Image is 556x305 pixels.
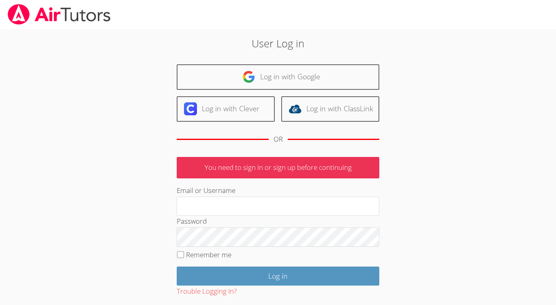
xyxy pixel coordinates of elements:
img: google-logo-50288ca7cdecda66e5e0955fdab243c47b7ad437acaf1139b6f446037453330a.svg [242,70,255,83]
a: Log in with Clever [177,96,275,122]
label: Remember me [186,250,231,259]
label: Email or Username [177,186,235,195]
a: Log in with Google [177,64,379,90]
input: Log in [177,267,379,286]
img: airtutors_banner-c4298cdbf04f3fff15de1276eac7730deb9818008684d7c2e4769d2f7ddbe033.png [7,4,111,25]
img: clever-logo-6eab21bc6e7a338710f1a6ff85c0baf02591cd810cc4098c63d3a4b26e2feb20.svg [184,102,197,115]
div: OR [274,133,283,145]
h2: User Log in [128,36,428,51]
button: Trouble Logging In? [177,286,237,297]
a: Log in with ClassLink [281,96,379,122]
label: Password [177,216,207,226]
img: classlink-logo-d6bb404cc1216ec64c9a2012d9dc4662098be43eaf13dc465df04b49fa7ab582.svg [289,102,302,115]
p: You need to sign in or sign up before continuing [177,157,379,178]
